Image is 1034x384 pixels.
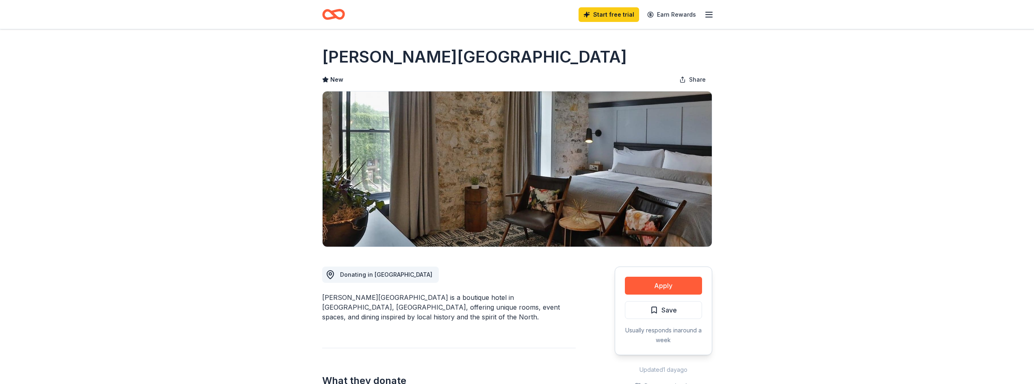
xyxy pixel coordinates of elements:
span: Share [689,75,706,85]
img: Image for Lora Hotel [323,91,712,247]
div: [PERSON_NAME][GEOGRAPHIC_DATA] is a boutique hotel in [GEOGRAPHIC_DATA], [GEOGRAPHIC_DATA], offer... [322,293,576,322]
a: Home [322,5,345,24]
span: Save [661,305,677,315]
button: Save [625,301,702,319]
div: Updated 1 day ago [615,365,712,375]
button: Apply [625,277,702,295]
button: Share [673,72,712,88]
h1: [PERSON_NAME][GEOGRAPHIC_DATA] [322,46,627,68]
span: Donating in [GEOGRAPHIC_DATA] [340,271,432,278]
div: Usually responds in around a week [625,325,702,345]
a: Start free trial [579,7,639,22]
a: Earn Rewards [642,7,701,22]
span: New [330,75,343,85]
